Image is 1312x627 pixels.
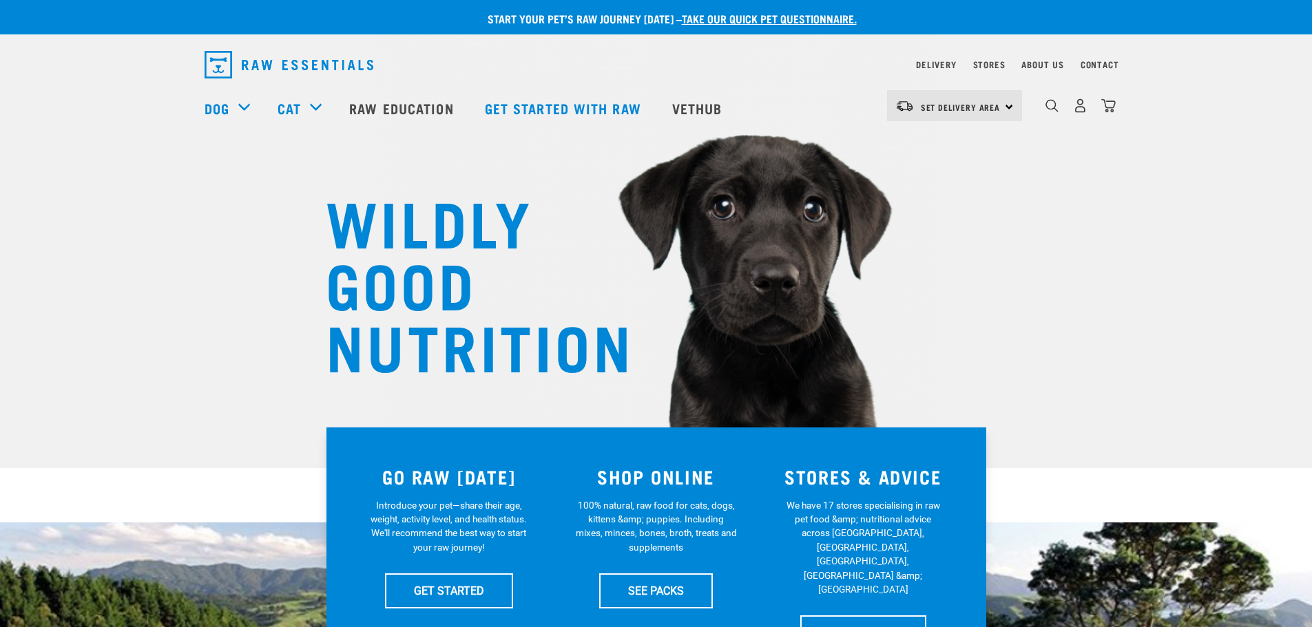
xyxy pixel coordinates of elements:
[354,466,545,487] h3: GO RAW [DATE]
[1021,62,1063,67] a: About Us
[368,498,530,555] p: Introduce your pet—share their age, weight, activity level, and health status. We'll recommend th...
[471,81,658,136] a: Get started with Raw
[205,98,229,118] a: Dog
[916,62,956,67] a: Delivery
[682,15,857,21] a: take our quick pet questionnaire.
[782,498,944,597] p: We have 17 stores specialising in raw pet food &amp; nutritional advice across [GEOGRAPHIC_DATA],...
[599,573,713,608] a: SEE PACKS
[278,98,301,118] a: Cat
[768,466,959,487] h3: STORES & ADVICE
[335,81,470,136] a: Raw Education
[921,105,1001,109] span: Set Delivery Area
[385,573,513,608] a: GET STARTED
[575,498,737,555] p: 100% natural, raw food for cats, dogs, kittens &amp; puppies. Including mixes, minces, bones, bro...
[194,45,1119,84] nav: dropdown navigation
[973,62,1006,67] a: Stores
[205,51,373,78] img: Raw Essentials Logo
[1073,98,1087,113] img: user.png
[895,100,914,112] img: van-moving.png
[326,189,601,375] h1: WILDLY GOOD NUTRITION
[1101,98,1116,113] img: home-icon@2x.png
[561,466,751,487] h3: SHOP ONLINE
[1045,99,1059,112] img: home-icon-1@2x.png
[1081,62,1119,67] a: Contact
[658,81,740,136] a: Vethub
